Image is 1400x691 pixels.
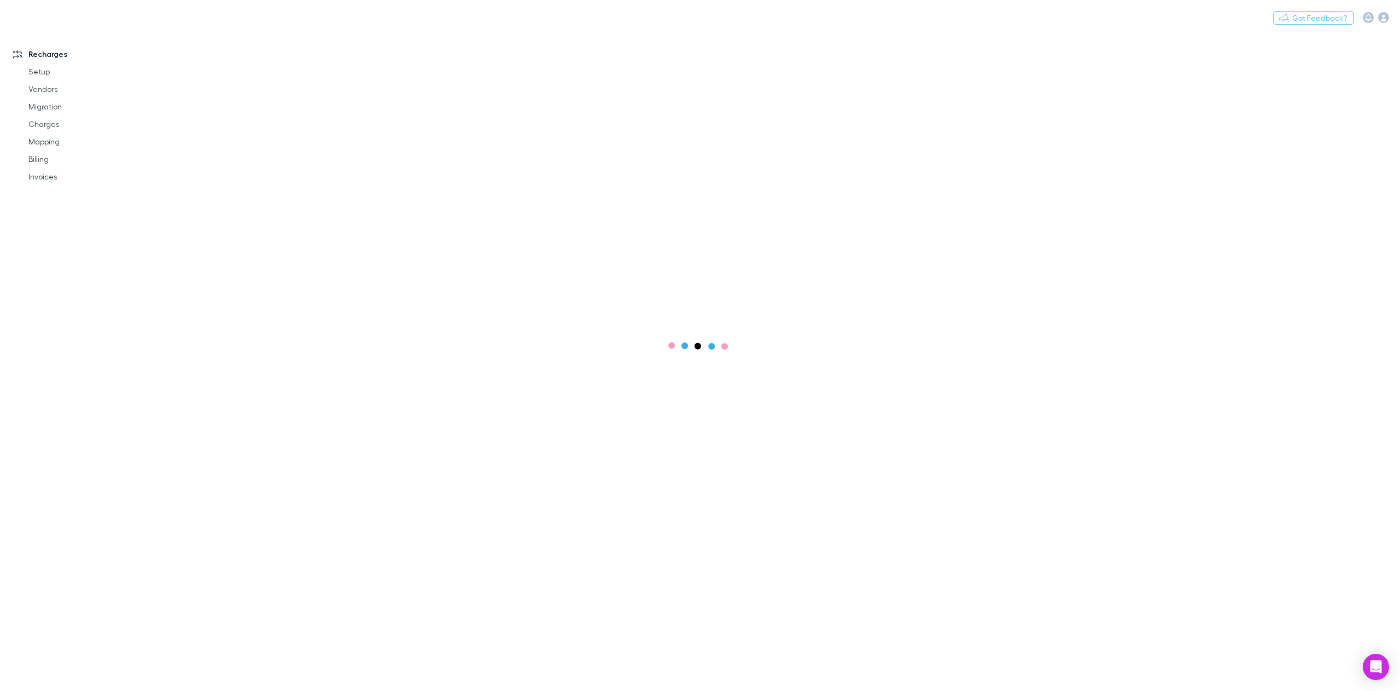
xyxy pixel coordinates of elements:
[1273,11,1354,25] button: Got Feedback?
[18,80,153,98] a: Vendors
[18,98,153,115] a: Migration
[1363,654,1389,680] div: Open Intercom Messenger
[18,133,153,150] a: Mapping
[18,115,153,133] a: Charges
[18,150,153,168] a: Billing
[2,45,153,63] a: Recharges
[18,168,153,185] a: Invoices
[18,63,153,80] a: Setup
